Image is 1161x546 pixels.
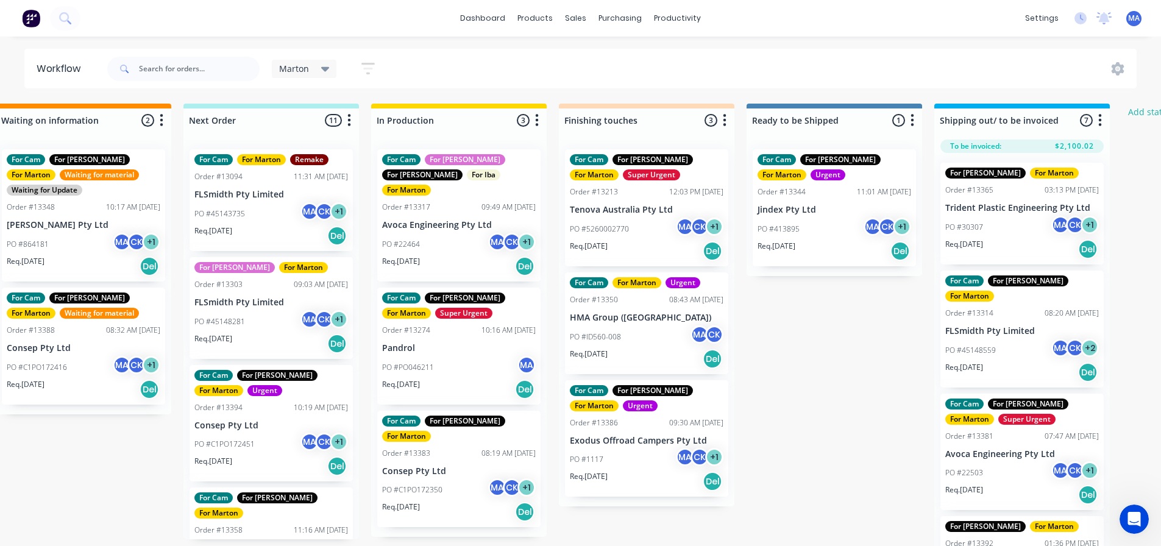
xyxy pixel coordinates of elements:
div: CK [315,310,333,328]
div: Del [1078,239,1098,259]
div: Order #13386 [570,417,618,428]
div: CK [127,233,146,251]
div: + 1 [705,218,723,236]
div: MA [676,448,694,466]
div: 11:01 AM [DATE] [857,186,911,197]
p: PO #C1PO172350 [382,484,442,495]
div: For [PERSON_NAME]For MartonOrder #1330309:03 AM [DATE]FLSmidth Pty LimitedPO #45148281MACK+1Req.[... [190,257,353,359]
div: + 1 [330,202,348,221]
div: Waiting for Update [7,185,82,196]
div: CK [705,325,723,344]
p: Req. [DATE] [945,362,983,373]
div: MA [691,325,709,344]
p: Req. [DATE] [570,471,608,482]
div: 07:47 AM [DATE] [1045,431,1099,442]
div: Close [214,5,236,27]
div: For Marton [382,185,431,196]
div: + 2 [1081,339,1099,357]
div: It seems that partial code searches are working, but searching the full code isn't returning any ... [20,292,190,364]
div: MA [1051,216,1070,234]
div: Thanks for the image, checking on this now. [20,207,190,231]
div: Order #13383 [382,448,430,459]
p: Consep Pty Ltd [382,466,536,477]
p: Avoca Engineering Pty Ltd [382,220,536,230]
div: For Marton [194,385,243,396]
div: For [PERSON_NAME] [49,154,130,165]
div: Waiting for material [60,169,139,180]
div: For Cam [570,277,608,288]
div: Order #13348 [7,202,55,213]
div: Maricar says… [10,200,234,248]
div: For CamFor [PERSON_NAME]For MartonUrgentOrder #1338609:30 AM [DATE]Exodus Offroad Campers Pty Ltd... [565,380,728,497]
div: For [PERSON_NAME] [425,154,505,165]
div: settings [1019,9,1065,27]
div: okay. thank you! [144,249,234,275]
p: PO #45148281 [194,316,245,327]
div: 08:20 AM [DATE] [1045,308,1099,319]
h1: Maricar [59,6,96,15]
div: Del [327,334,347,353]
div: 11:16 AM [DATE] [294,525,348,536]
div: Urgent [247,385,282,396]
div: Del [703,349,722,369]
div: For Cam [194,492,233,503]
div: 08:43 AM [DATE] [669,294,723,305]
div: Order #13381 [945,431,993,442]
div: Order #13274 [382,325,430,336]
div: For Marton [194,508,243,519]
div: Del [327,456,347,476]
div: For Marton [945,414,994,425]
div: Order #13344 [758,186,806,197]
div: + 1 [142,356,160,374]
div: Remake [290,154,328,165]
p: Avoca Engineering Pty Ltd [945,449,1099,459]
p: Req. [DATE] [758,241,795,252]
div: For CamFor [PERSON_NAME]For MartonOrder #1331408:20 AM [DATE]FLSmidth Pty LimitedPO #45148559MACK... [940,271,1104,388]
div: 08:32 AM [DATE] [106,325,160,336]
div: okay. thank you! [154,256,224,268]
div: Del [515,257,534,276]
button: Emoji picker [38,399,48,409]
div: For Cam [382,292,421,303]
p: Tenova Australia Pty Ltd [570,205,723,215]
p: Exodus Offroad Campers Pty Ltd [570,436,723,446]
p: PO #PO046211 [382,362,434,373]
div: + 1 [893,218,911,236]
p: PO #864181 [7,239,49,250]
div: For CamFor MartonUrgentOrder #1335008:43 AM [DATE]HMA Group ([GEOGRAPHIC_DATA])PO #ID560-008MACKR... [565,272,728,374]
div: For Cam [7,154,45,165]
div: Waiting for material [60,308,139,319]
div: Del [327,226,347,246]
p: PO #45143735 [194,208,245,219]
p: Req. [DATE] [382,379,420,390]
div: For Cam [945,399,984,409]
p: Req. [DATE] [194,225,232,236]
p: PO #413895 [758,224,800,235]
div: CK [315,202,333,221]
div: MA [1051,339,1070,357]
p: Req. [DATE] [382,256,420,267]
button: Start recording [77,399,87,409]
div: For CamFor MartonRemakeOrder #1309411:31 AM [DATE]FLSmidth Pty LimitedPO #45143735MACK+1Req.[DATE... [190,149,353,251]
div: MA [113,356,131,374]
p: Active 30m ago [59,15,121,27]
div: CK [1066,339,1084,357]
button: Gif picker [58,399,68,409]
div: CK [127,356,146,374]
p: PO #1117 [570,454,603,465]
p: Trident Plastic Engineering Pty Ltd [945,203,1099,213]
div: Del [703,472,722,491]
div: 09:30 AM [DATE] [669,417,723,428]
div: For Marton [570,400,619,411]
div: For Cam [194,370,233,381]
div: products [511,9,559,27]
div: For CamFor [PERSON_NAME]For MartonUrgentOrder #1339410:19 AM [DATE]Consep Pty LtdPO #C1PO172451MA... [190,365,353,482]
div: For CamFor [PERSON_NAME]For MartonSuper UrgentOrder #1327410:16 AM [DATE]PandrolPO #PO046211MAReq... [377,288,541,405]
div: 09:03 AM [DATE] [294,279,348,290]
div: Del [703,241,722,261]
div: Super Urgent [623,169,680,180]
div: For CamFor [PERSON_NAME]For MartonOrder #1338308:19 AM [DATE]Consep Pty LtdPO #C1PO172350MACK+1Re... [377,411,541,528]
p: Req. [DATE] [570,349,608,360]
div: Order #13314 [945,308,993,319]
div: this is the issue we talked about last time. global search says no item found when in the backgro... [54,123,224,183]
